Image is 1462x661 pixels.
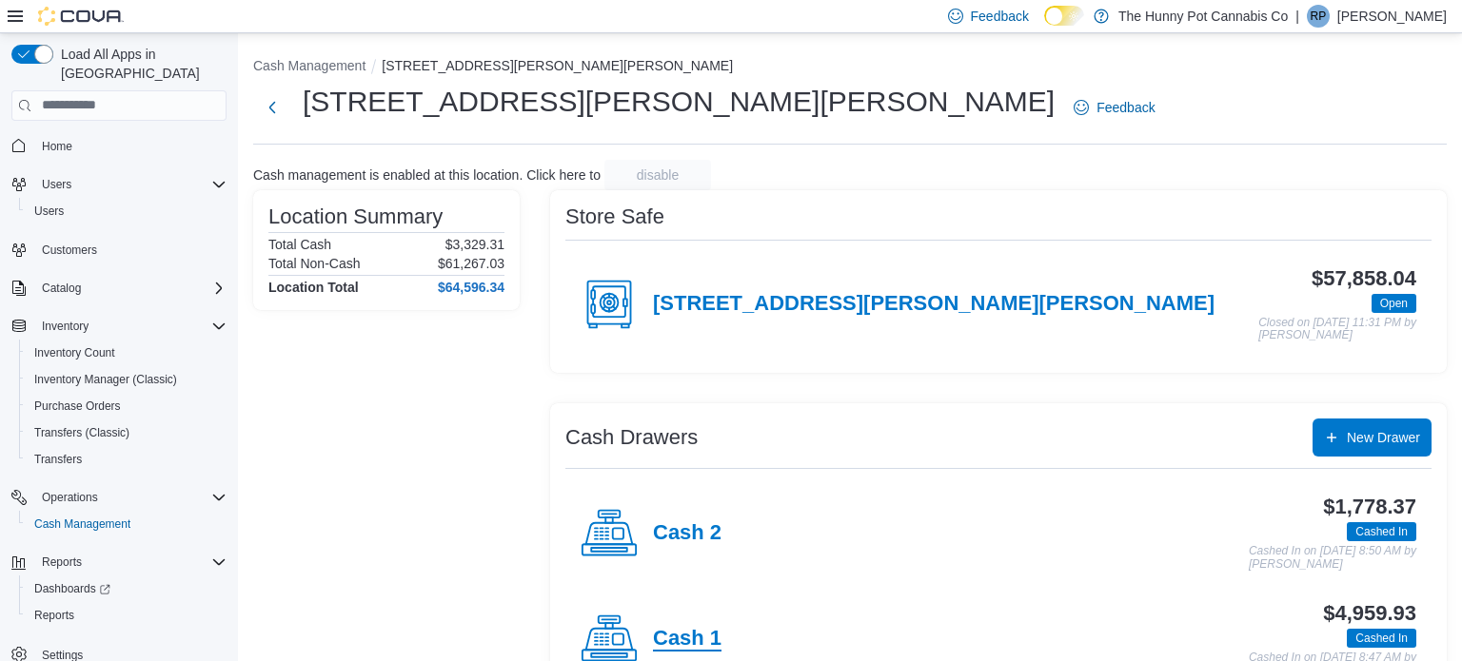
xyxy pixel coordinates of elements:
h3: Cash Drawers [565,426,698,449]
a: Customers [34,239,105,262]
button: New Drawer [1313,418,1432,457]
button: Catalog [4,275,234,301]
a: Purchase Orders [27,395,128,418]
button: Catalog [34,277,89,300]
a: Dashboards [27,577,118,600]
span: Transfers (Classic) [34,425,129,440]
span: Catalog [42,281,81,296]
button: Transfers (Classic) [19,419,234,446]
button: Inventory Count [19,340,234,366]
button: Cash Management [19,511,234,537]
span: Transfers [34,452,82,467]
img: Cova [38,7,124,26]
nav: An example of EuiBreadcrumbs [253,56,1447,79]
button: Inventory Manager (Classic) [19,366,234,393]
span: Reports [34,608,74,623]
a: Cash Management [27,513,138,535]
p: $61,267.03 [438,256,504,271]
p: Closed on [DATE] 11:31 PM by [PERSON_NAME] [1258,317,1416,342]
button: Reports [4,549,234,575]
span: Purchase Orders [27,395,227,418]
button: Purchase Orders [19,393,234,419]
button: Users [34,173,79,196]
button: Next [253,88,291,126]
span: Cashed In [1347,522,1416,541]
span: Inventory Count [34,345,115,360]
button: disable [604,160,711,190]
h6: Total Cash [268,237,331,252]
button: Inventory [4,313,234,340]
p: | [1295,5,1299,28]
a: Dashboards [19,575,234,602]
div: Roger Pease [1307,5,1330,28]
a: Transfers (Classic) [27,421,137,444]
p: The Hunny Pot Cannabis Co [1118,5,1288,28]
span: Inventory Manager (Classic) [34,372,177,387]
span: Inventory [42,319,89,334]
button: Cash Management [253,58,365,73]
p: $3,329.31 [445,237,504,252]
p: Cash management is enabled at this location. Click here to [253,167,601,183]
button: Users [4,171,234,198]
a: Transfers [27,448,89,471]
span: Cash Management [34,516,130,532]
a: Inventory Count [27,341,123,364]
span: Cash Management [27,513,227,535]
span: Open [1372,294,1416,313]
button: Operations [34,486,106,509]
a: Users [27,200,71,223]
h4: Location Total [268,280,359,295]
span: RP [1311,5,1327,28]
span: Customers [34,238,227,262]
span: Home [42,139,72,154]
h4: Cash 1 [653,627,721,651]
span: Home [34,134,227,158]
span: Purchase Orders [34,399,121,414]
span: Reports [34,551,227,574]
a: Feedback [1066,88,1162,126]
span: Catalog [34,277,227,300]
span: Transfers (Classic) [27,421,227,444]
span: New Drawer [1347,428,1420,447]
button: Transfers [19,446,234,473]
span: Dark Mode [1044,26,1045,27]
span: Inventory Count [27,341,227,364]
span: Load All Apps in [GEOGRAPHIC_DATA] [53,45,227,83]
button: [STREET_ADDRESS][PERSON_NAME][PERSON_NAME] [382,58,733,73]
h3: $57,858.04 [1312,267,1416,290]
h4: [STREET_ADDRESS][PERSON_NAME][PERSON_NAME] [653,292,1215,317]
span: Dashboards [34,581,110,596]
span: Transfers [27,448,227,471]
a: Inventory Manager (Classic) [27,368,185,391]
p: [PERSON_NAME] [1337,5,1447,28]
span: Reports [27,604,227,627]
button: Reports [19,602,234,629]
button: Home [4,132,234,160]
span: Inventory Manager (Classic) [27,368,227,391]
span: Dashboards [27,577,227,600]
span: Users [34,173,227,196]
input: Dark Mode [1044,6,1084,26]
span: Customers [42,243,97,258]
span: Feedback [1096,98,1155,117]
span: Users [27,200,227,223]
button: Operations [4,484,234,511]
h3: $1,778.37 [1323,496,1416,518]
span: Operations [34,486,227,509]
span: Inventory [34,315,227,338]
button: Customers [4,236,234,263]
span: disable [637,165,679,185]
h3: Store Safe [565,205,664,228]
span: Cashed In [1355,630,1408,647]
span: Feedback [971,7,1029,26]
span: Cashed In [1355,523,1408,540]
button: Reports [34,551,89,574]
span: Operations [42,490,98,505]
button: Inventory [34,315,96,338]
button: Users [19,198,234,224]
h4: $64,596.34 [438,280,504,295]
span: Users [42,177,71,192]
span: Open [1380,295,1408,312]
span: Reports [42,554,82,570]
p: Cashed In on [DATE] 8:50 AM by [PERSON_NAME] [1249,545,1416,571]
